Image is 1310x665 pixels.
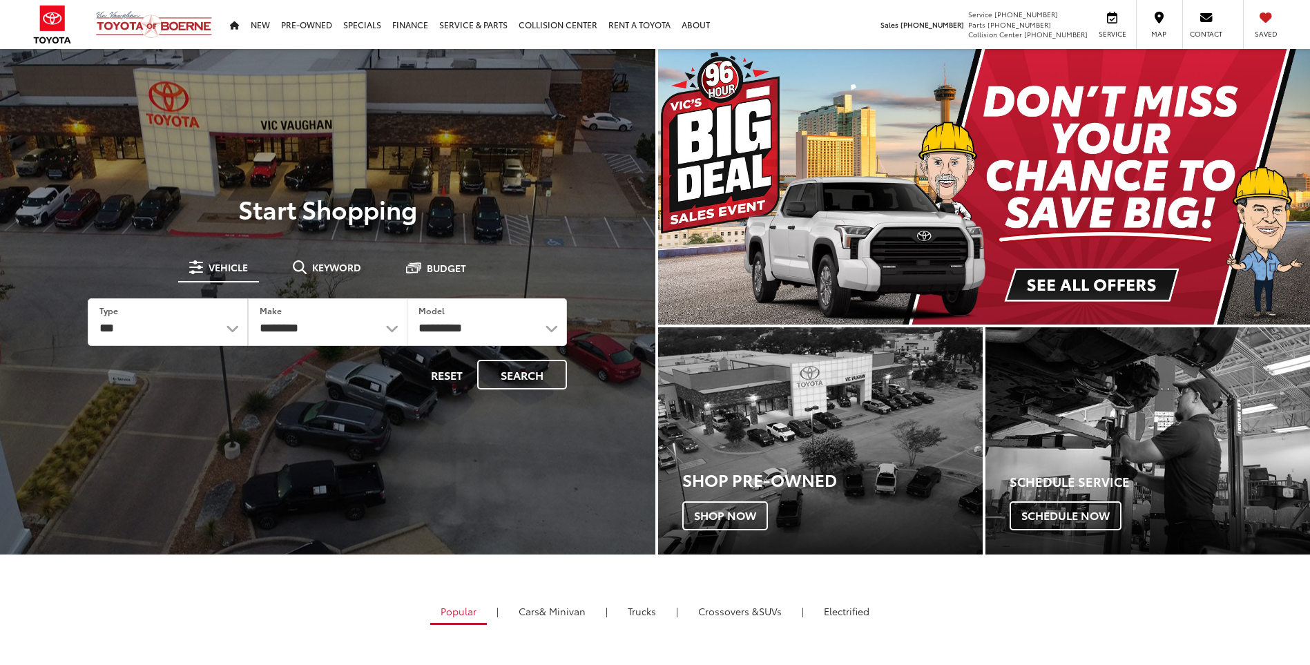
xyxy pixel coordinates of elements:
[493,604,502,618] li: |
[988,19,1051,30] span: [PHONE_NUMBER]
[602,604,611,618] li: |
[95,10,213,39] img: Vic Vaughan Toyota of Boerne
[1190,29,1222,39] span: Contact
[968,29,1022,39] span: Collision Center
[419,360,474,389] button: Reset
[880,19,898,30] span: Sales
[968,9,992,19] span: Service
[658,327,983,555] a: Shop Pre-Owned Shop Now
[1251,29,1281,39] span: Saved
[682,470,983,488] h3: Shop Pre-Owned
[260,305,282,316] label: Make
[994,9,1058,19] span: [PHONE_NUMBER]
[418,305,445,316] label: Model
[617,599,666,623] a: Trucks
[312,262,361,272] span: Keyword
[813,599,880,623] a: Electrified
[1010,501,1121,530] span: Schedule Now
[508,599,596,623] a: Cars
[430,599,487,625] a: Popular
[1097,29,1128,39] span: Service
[539,604,586,618] span: & Minivan
[673,604,682,618] li: |
[427,263,466,273] span: Budget
[477,360,567,389] button: Search
[1024,29,1088,39] span: [PHONE_NUMBER]
[209,262,248,272] span: Vehicle
[968,19,985,30] span: Parts
[658,327,983,555] div: Toyota
[682,501,768,530] span: Shop Now
[985,327,1310,555] div: Toyota
[99,305,118,316] label: Type
[1144,29,1174,39] span: Map
[985,327,1310,555] a: Schedule Service Schedule Now
[688,599,792,623] a: SUVs
[1010,475,1310,489] h4: Schedule Service
[798,604,807,618] li: |
[698,604,759,618] span: Crossovers &
[58,195,597,222] p: Start Shopping
[900,19,964,30] span: [PHONE_NUMBER]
